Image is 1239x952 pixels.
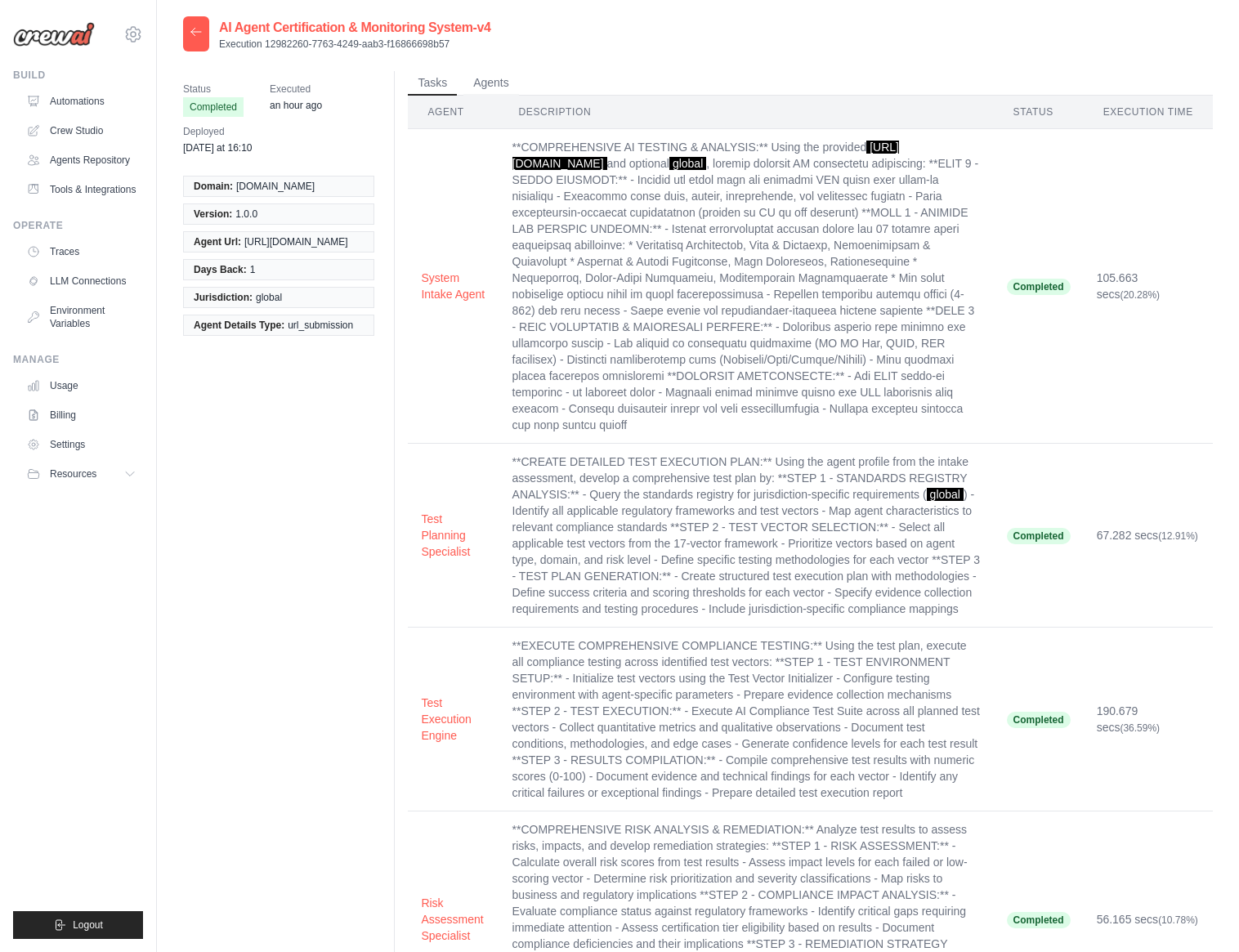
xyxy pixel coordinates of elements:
span: Executed [270,81,322,97]
span: Deployed [183,123,253,140]
span: Agent Details Type: [194,319,284,332]
time: October 2, 2025 at 16:10 WEST [183,142,253,154]
span: url_submission [288,319,353,332]
span: 1 [250,263,256,276]
div: Manage [13,353,143,366]
p: Execution 12982260-7763-4249-aab3-f16866698b57 [219,38,491,51]
span: Logout [73,918,103,932]
a: Agents Repository [20,147,143,173]
span: Resources [50,467,96,480]
a: Automations [20,88,143,114]
button: System Intake Agent [421,270,485,302]
span: Completed [183,97,244,117]
a: Settings [20,431,143,458]
span: global [256,291,282,304]
button: Logout [13,911,143,939]
span: Agent Url: [194,235,241,248]
button: Test Planning Specialist [421,511,485,560]
button: Tasks [408,71,457,96]
span: Domain: [194,180,233,193]
td: 105.663 secs [1084,129,1213,444]
a: Tools & Integrations [20,177,143,203]
button: Risk Assessment Specialist [421,895,485,944]
span: Completed [1007,528,1071,544]
span: Version: [194,208,232,221]
td: **CREATE DETAILED TEST EXECUTION PLAN:** Using the agent profile from the intake assessment, deve... [499,444,994,628]
td: **COMPREHENSIVE AI TESTING & ANALYSIS:** Using the provided and optional , loremip dolorsit AM co... [499,129,994,444]
span: [URL][DOMAIN_NAME] [244,235,348,248]
span: (10.78%) [1158,914,1198,926]
div: Build [13,69,143,82]
span: Completed [1007,912,1071,928]
a: Billing [20,402,143,428]
time: October 7, 2025 at 10:40 WEST [270,100,322,111]
div: Operate [13,219,143,232]
span: Status [183,81,244,97]
th: Execution Time [1084,96,1213,129]
span: (20.28%) [1120,289,1160,301]
span: (36.59%) [1120,722,1160,734]
a: Usage [20,373,143,399]
a: LLM Connections [20,268,143,294]
span: global [927,488,964,501]
span: Jurisdiction: [194,291,253,304]
th: Description [499,96,994,129]
button: Test Execution Engine [421,695,485,744]
a: Traces [20,239,143,265]
a: Crew Studio [20,118,143,144]
td: **EXECUTE COMPREHENSIVE COMPLIANCE TESTING:** Using the test plan, execute all compliance testing... [499,628,994,811]
span: (12.91%) [1158,530,1198,542]
span: 1.0.0 [235,208,257,221]
span: Completed [1007,279,1071,295]
span: Completed [1007,712,1071,728]
td: 67.282 secs [1084,444,1213,628]
a: Environment Variables [20,297,143,337]
span: [DOMAIN_NAME] [236,180,315,193]
button: Resources [20,461,143,487]
th: Status [994,96,1084,129]
td: 190.679 secs [1084,628,1213,811]
th: Agent [408,96,499,129]
span: global [669,157,706,170]
button: Agents [463,71,519,96]
img: Logo [13,22,95,47]
span: Days Back: [194,263,247,276]
h2: AI Agent Certification & Monitoring System-v4 [219,18,491,38]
